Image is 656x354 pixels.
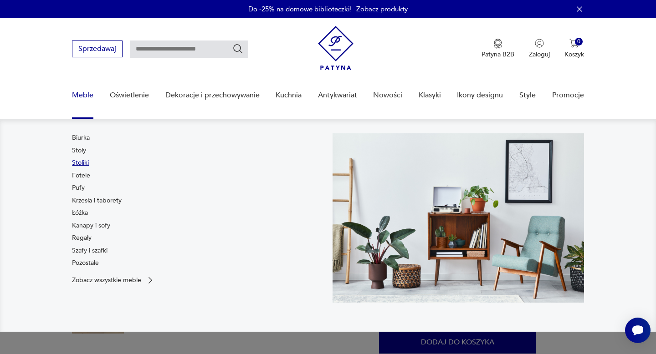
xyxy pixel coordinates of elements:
[72,183,85,192] a: Pufy
[72,277,141,283] p: Zobacz wszystkie meble
[72,171,90,180] a: Fotele
[564,50,584,59] p: Koszyk
[276,78,302,113] a: Kuchnia
[625,318,651,343] iframe: Smartsupp widget button
[72,78,93,113] a: Meble
[72,208,88,217] a: Łóżka
[72,158,89,167] a: Stoliki
[72,46,123,53] a: Sprzedawaj
[165,78,260,113] a: Dekoracje i przechowywanie
[482,39,514,59] a: Ikona medaluPatyna B2B
[564,39,584,59] button: 0Koszyk
[72,196,122,205] a: Krzesła i taborety
[493,39,502,49] img: Ikona medalu
[72,146,86,155] a: Stoły
[373,78,402,113] a: Nowości
[72,133,90,142] a: Biurka
[72,40,123,57] button: Sprzedawaj
[248,5,352,14] p: Do -25% na domowe biblioteczki!
[232,43,243,54] button: Szukaj
[575,38,583,46] div: 0
[535,39,544,48] img: Ikonka użytkownika
[482,39,514,59] button: Patyna B2B
[72,246,108,255] a: Szafy i szafki
[318,26,354,70] img: Patyna - sklep z meblami i dekoracjami vintage
[519,78,536,113] a: Style
[72,276,155,285] a: Zobacz wszystkie meble
[333,133,584,303] img: 969d9116629659dbb0bd4e745da535dc.jpg
[72,233,92,243] a: Regały
[552,78,584,113] a: Promocje
[457,78,503,113] a: Ikony designu
[529,39,550,59] button: Zaloguj
[356,5,408,14] a: Zobacz produkty
[569,39,579,48] img: Ikona koszyka
[419,78,441,113] a: Klasyki
[529,50,550,59] p: Zaloguj
[318,78,357,113] a: Antykwariat
[482,50,514,59] p: Patyna B2B
[110,78,149,113] a: Oświetlenie
[72,221,110,230] a: Kanapy i sofy
[72,258,99,268] a: Pozostałe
